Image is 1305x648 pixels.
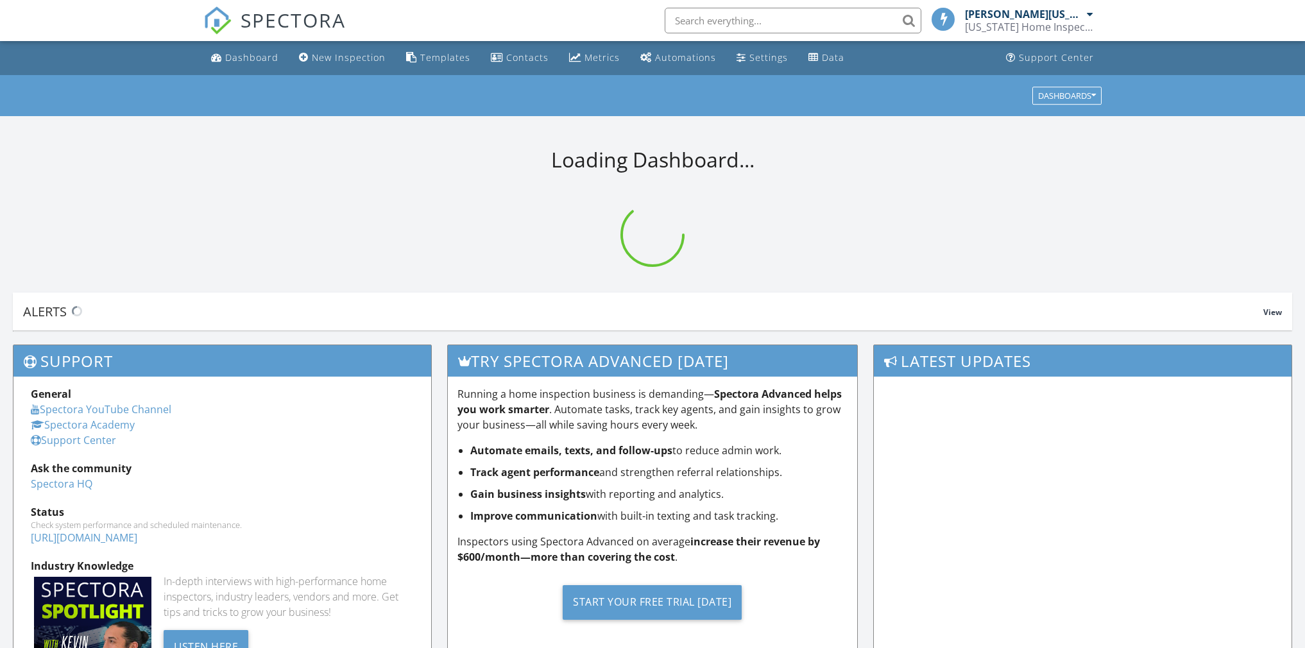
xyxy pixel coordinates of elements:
span: SPECTORA [241,6,346,33]
a: Start Your Free Trial [DATE] [457,575,848,629]
div: Dashboard [225,51,278,64]
div: Data [822,51,844,64]
li: and strengthen referral relationships. [470,465,848,480]
button: Dashboards [1032,87,1102,105]
div: [PERSON_NAME][US_STATE] [965,8,1084,21]
a: Templates [401,46,475,70]
div: Status [31,504,414,520]
a: New Inspection [294,46,391,70]
a: Contacts [486,46,554,70]
div: Washington Home Inspections [965,21,1093,33]
div: Settings [749,51,788,64]
div: Dashboards [1038,91,1096,100]
div: Start Your Free Trial [DATE] [563,585,742,620]
div: In-depth interviews with high-performance home inspectors, industry leaders, vendors and more. Ge... [164,574,414,620]
a: Metrics [564,46,625,70]
span: View [1263,307,1282,318]
p: Running a home inspection business is demanding— . Automate tasks, track key agents, and gain ins... [457,386,848,432]
h3: Support [13,345,431,377]
div: Industry Knowledge [31,558,414,574]
a: Support Center [1001,46,1099,70]
div: New Inspection [312,51,386,64]
h3: Try spectora advanced [DATE] [448,345,858,377]
div: Support Center [1019,51,1094,64]
a: Dashboard [206,46,284,70]
strong: Automate emails, texts, and follow-ups [470,443,672,457]
img: The Best Home Inspection Software - Spectora [203,6,232,35]
div: Check system performance and scheduled maintenance. [31,520,414,530]
div: Metrics [584,51,620,64]
strong: increase their revenue by $600/month—more than covering the cost [457,534,820,564]
h3: Latest Updates [874,345,1292,377]
strong: Gain business insights [470,487,586,501]
a: Settings [731,46,793,70]
input: Search everything... [665,8,921,33]
li: to reduce admin work. [470,443,848,458]
a: Spectora HQ [31,477,92,491]
div: Ask the community [31,461,414,476]
a: Spectora Academy [31,418,135,432]
strong: General [31,387,71,401]
a: Support Center [31,433,116,447]
a: Spectora YouTube Channel [31,402,171,416]
a: Data [803,46,849,70]
div: Alerts [23,303,1263,320]
a: Automations (Basic) [635,46,721,70]
a: SPECTORA [203,17,346,44]
p: Inspectors using Spectora Advanced on average . [457,534,848,565]
li: with built-in texting and task tracking. [470,508,848,524]
strong: Improve communication [470,509,597,523]
div: Automations [655,51,716,64]
strong: Track agent performance [470,465,599,479]
li: with reporting and analytics. [470,486,848,502]
div: Templates [420,51,470,64]
div: Contacts [506,51,549,64]
a: [URL][DOMAIN_NAME] [31,531,137,545]
strong: Spectora Advanced helps you work smarter [457,387,842,416]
